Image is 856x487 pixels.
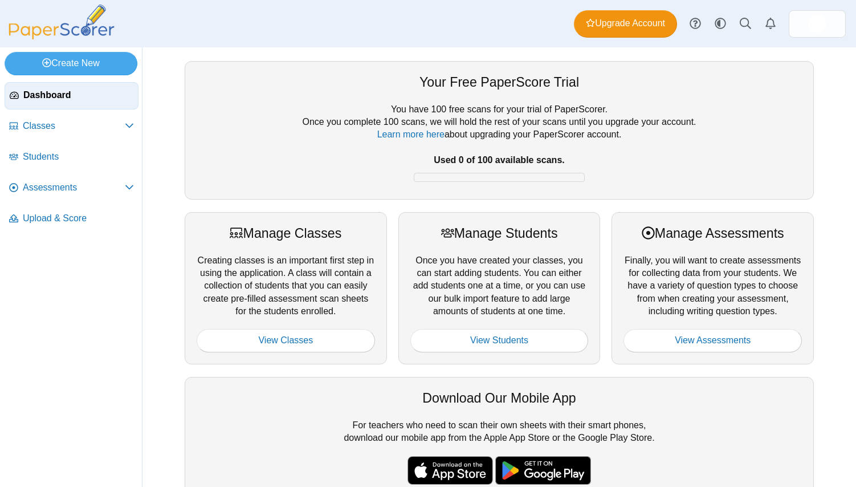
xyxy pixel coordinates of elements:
[410,224,589,242] div: Manage Students
[5,174,138,202] a: Assessments
[808,15,826,33] span: Jenna Martin
[377,129,445,139] a: Learn more here
[5,5,119,39] img: PaperScorer
[197,389,802,407] div: Download Our Mobile App
[197,73,802,91] div: Your Free PaperScore Trial
[5,205,138,233] a: Upload & Score
[407,456,493,485] img: apple-store-badge.svg
[623,224,802,242] div: Manage Assessments
[23,181,125,194] span: Assessments
[623,329,802,352] a: View Assessments
[197,329,375,352] a: View Classes
[574,10,677,38] a: Upgrade Account
[398,212,601,364] div: Once you have created your classes, you can start adding students. You can either add students on...
[586,17,665,30] span: Upgrade Account
[758,11,783,36] a: Alerts
[197,103,802,188] div: You have 100 free scans for your trial of PaperScorer. Once you complete 100 scans, we will hold ...
[23,120,125,132] span: Classes
[808,15,826,33] img: ps.ueKIY7iJY81EQ4vr
[789,10,846,38] a: ps.ueKIY7iJY81EQ4vr
[5,31,119,41] a: PaperScorer
[197,224,375,242] div: Manage Classes
[185,212,387,364] div: Creating classes is an important first step in using the application. A class will contain a coll...
[5,82,138,109] a: Dashboard
[612,212,814,364] div: Finally, you will want to create assessments for collecting data from your students. We have a va...
[495,456,591,485] img: google-play-badge.png
[434,155,564,165] b: Used 0 of 100 available scans.
[23,151,134,163] span: Students
[5,144,138,171] a: Students
[5,113,138,140] a: Classes
[410,329,589,352] a: View Students
[5,52,137,75] a: Create New
[23,89,133,102] span: Dashboard
[23,212,134,225] span: Upload & Score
